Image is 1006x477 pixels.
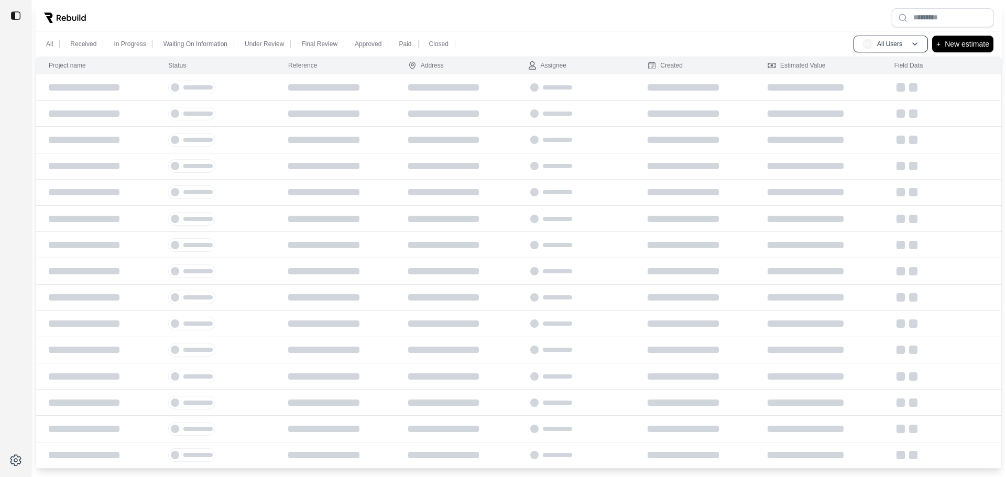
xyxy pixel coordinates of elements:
p: All [46,40,53,48]
p: Approved [355,40,381,48]
p: Waiting On Information [163,40,227,48]
p: Closed [429,40,449,48]
div: Field Data [894,61,923,70]
p: Paid [399,40,411,48]
img: toggle sidebar [10,10,21,21]
div: Estimated Value [768,61,826,70]
span: AU [862,39,873,49]
p: All Users [877,40,902,48]
button: +New estimate [932,36,993,52]
div: Reference [288,61,317,70]
div: Assignee [528,61,566,70]
div: Project name [49,61,86,70]
p: In Progress [114,40,146,48]
div: Status [168,61,186,70]
div: Address [408,61,444,70]
p: Received [70,40,96,48]
p: Final Review [301,40,337,48]
div: Created [648,61,683,70]
img: Rebuild [44,13,86,23]
p: Under Review [245,40,284,48]
button: AUAll Users [854,36,928,52]
p: New estimate [945,38,989,50]
p: + [936,38,941,50]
